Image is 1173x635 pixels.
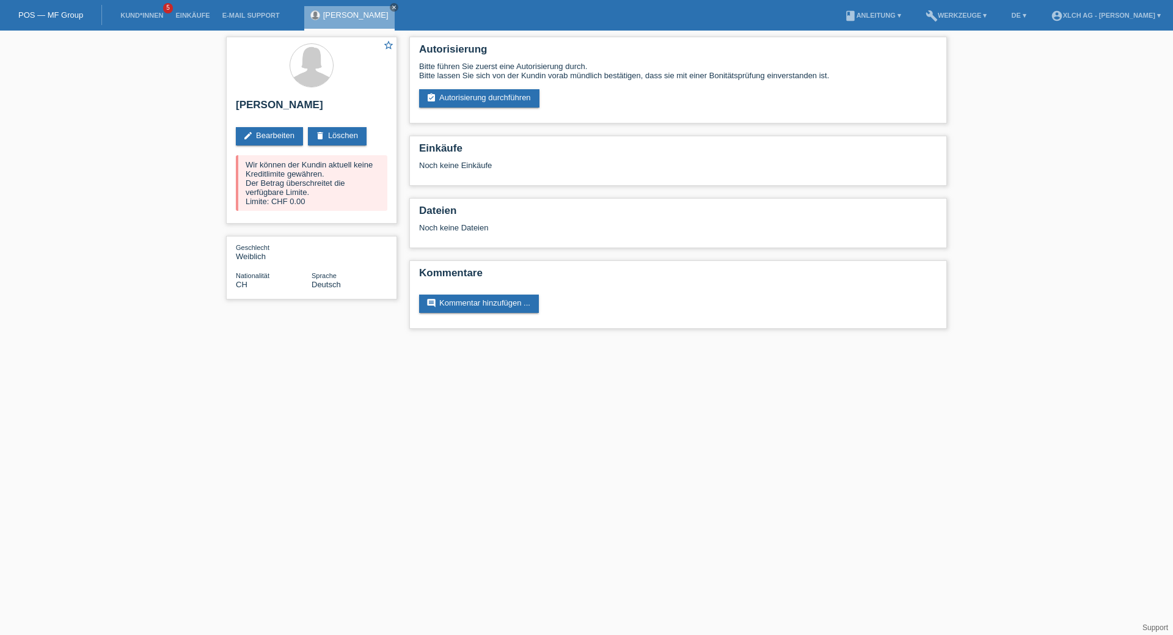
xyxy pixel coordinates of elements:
i: account_circle [1051,10,1063,22]
span: Geschlecht [236,244,269,251]
a: buildWerkzeuge ▾ [919,12,993,19]
a: account_circleXLCH AG - [PERSON_NAME] ▾ [1045,12,1167,19]
i: book [844,10,857,22]
a: bookAnleitung ▾ [838,12,907,19]
div: Wir können der Kundin aktuell keine Kreditlimite gewähren. Der Betrag überschreitet die verfügbar... [236,155,387,211]
span: Sprache [312,272,337,279]
a: POS — MF Group [18,10,83,20]
a: assignment_turned_inAutorisierung durchführen [419,89,539,108]
a: Kund*innen [114,12,169,19]
div: Bitte führen Sie zuerst eine Autorisierung durch. Bitte lassen Sie sich von der Kundin vorab münd... [419,62,937,80]
i: comment [426,298,436,308]
h2: Kommentare [419,267,937,285]
a: Support [1142,623,1168,632]
i: build [926,10,938,22]
div: Weiblich [236,243,312,261]
i: delete [315,131,325,141]
span: 5 [163,3,173,13]
h2: [PERSON_NAME] [236,99,387,117]
a: commentKommentar hinzufügen ... [419,295,539,313]
a: editBearbeiten [236,127,303,145]
a: close [390,3,398,12]
i: edit [243,131,253,141]
h2: Autorisierung [419,43,937,62]
a: deleteLöschen [308,127,367,145]
a: [PERSON_NAME] [323,10,389,20]
a: star_border [383,40,394,53]
div: Noch keine Dateien [419,223,792,232]
a: DE ▾ [1005,12,1032,19]
i: close [391,4,397,10]
a: E-Mail Support [216,12,286,19]
span: Schweiz [236,280,247,289]
i: assignment_turned_in [426,93,436,103]
h2: Dateien [419,205,937,223]
a: Einkäufe [169,12,216,19]
span: Nationalität [236,272,269,279]
span: Deutsch [312,280,341,289]
h2: Einkäufe [419,142,937,161]
i: star_border [383,40,394,51]
div: Noch keine Einkäufe [419,161,937,179]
